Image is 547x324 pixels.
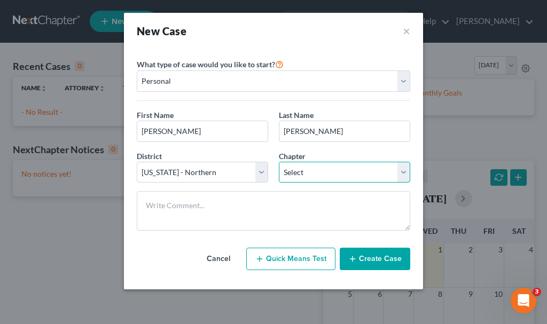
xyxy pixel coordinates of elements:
[137,25,186,37] strong: New Case
[279,152,306,161] span: Chapter
[246,248,335,270] button: Quick Means Test
[137,152,162,161] span: District
[533,288,541,296] span: 3
[137,121,268,141] input: Enter First Name
[279,110,314,120] span: Last Name
[340,248,410,270] button: Create Case
[403,23,410,38] button: ×
[137,58,284,70] label: What type of case would you like to start?
[279,121,410,141] input: Enter Last Name
[511,288,536,313] iframe: Intercom live chat
[137,110,174,120] span: First Name
[195,248,242,270] button: Cancel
